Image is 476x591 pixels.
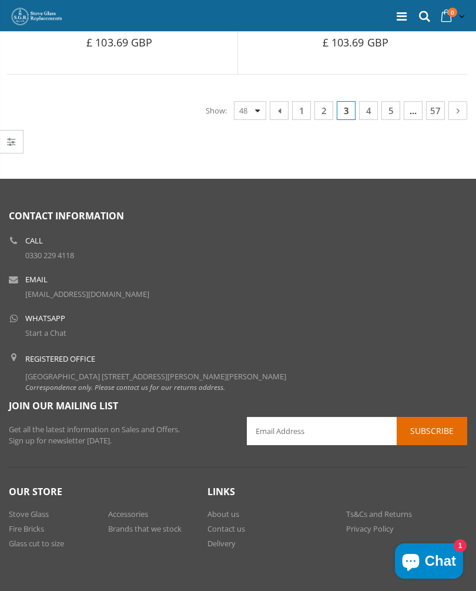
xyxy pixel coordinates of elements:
b: Email [25,276,48,283]
span: £ 103.69 GBP [86,35,152,49]
a: Accessories [108,509,148,519]
span: Join our mailing list [9,399,118,412]
b: Registered Office [25,353,95,364]
a: Ts&Cs and Returns [346,509,412,519]
img: Stove Glass Replacement [11,7,63,26]
a: Menu [397,8,407,24]
a: Delivery [207,538,236,549]
a: Glass cut to size [9,538,64,549]
a: 57 [426,101,445,120]
span: Our Store [9,485,62,498]
a: 0330 229 4118 [25,250,74,261]
input: Email Address [247,417,467,445]
span: Contact Information [9,209,124,222]
a: 2 [314,101,333,120]
span: 3 [337,101,356,120]
span: … [404,101,423,120]
a: Privacy Policy [346,523,394,534]
p: Get all the latest information on Sales and Offers. Sign up for newsletter [DATE]. [9,424,229,447]
button: Subscribe [397,417,467,445]
a: About us [207,509,239,519]
a: [EMAIL_ADDRESS][DOMAIN_NAME] [25,289,149,299]
div: [GEOGRAPHIC_DATA] [STREET_ADDRESS][PERSON_NAME][PERSON_NAME] [25,353,286,393]
span: Show: [206,101,227,120]
inbox-online-store-chat: Shopify online store chat [391,543,467,582]
em: Correspondence only. Please contact us for our returns address. [25,382,225,392]
a: Start a Chat [25,328,66,338]
span: Links [207,485,235,498]
span: £ 103.69 GBP [323,35,388,49]
b: Call [25,237,43,245]
a: Stove Glass [9,509,49,519]
span: 0 [448,8,457,17]
a: Contact us [207,523,245,534]
a: 4 [359,101,378,120]
a: 0 [437,5,467,28]
a: Fire Bricks [9,523,44,534]
a: 5 [381,101,400,120]
a: Brands that we stock [108,523,182,534]
a: 1 [292,101,311,120]
b: WhatsApp [25,315,65,322]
